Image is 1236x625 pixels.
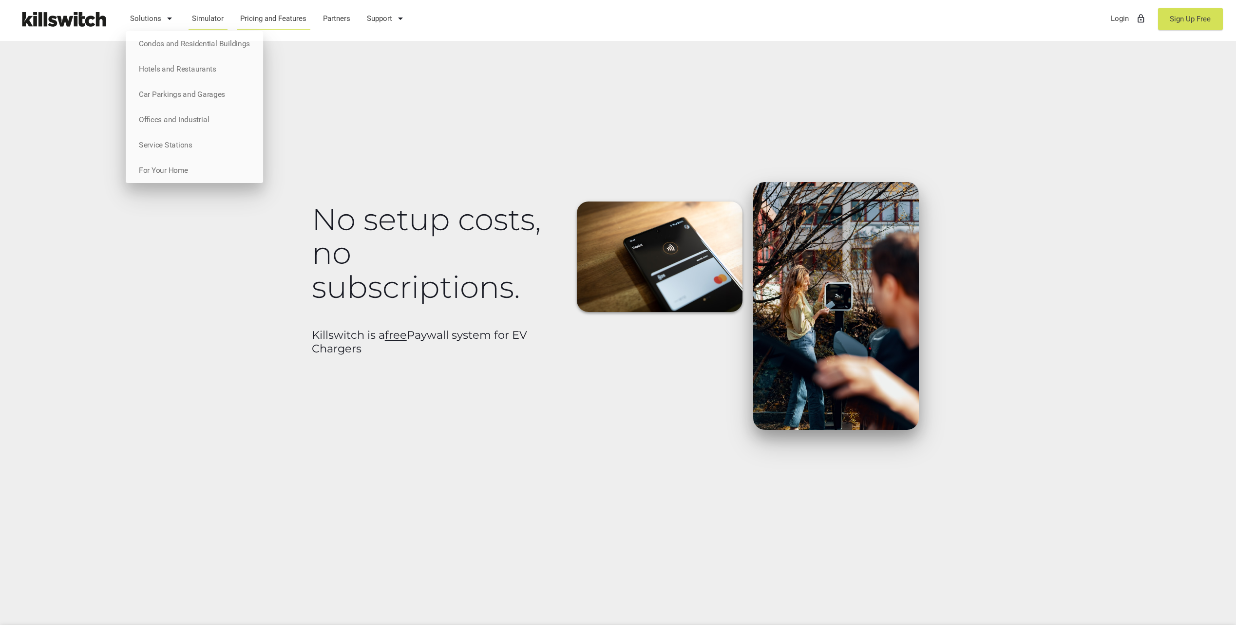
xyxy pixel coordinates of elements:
[1158,8,1223,30] a: Sign Up Free
[188,6,228,31] a: Simulator
[753,182,919,430] img: Couple using EV charger with integrated payments
[319,6,355,31] a: Partners
[236,6,311,31] a: Pricing and Features
[577,202,742,312] img: Mobile payments for EV Chargers
[130,31,258,56] a: Condos and Residential Buildings
[164,7,175,30] i: arrow_drop_down
[312,328,527,356] b: Killswitch is a Paywall system for EV Chargers
[1136,7,1146,30] i: lock_outline
[130,107,258,132] a: Offices and Industrial
[362,6,411,31] a: Support
[130,158,258,183] a: For Your Home
[126,6,180,31] a: Solutions
[385,328,407,342] u: free
[312,202,561,304] h1: No setup costs, no subscriptions.
[130,132,258,158] a: Service Stations
[1106,6,1151,31] a: Loginlock_outline
[130,56,258,82] a: Hotels and Restaurants
[15,7,112,31] img: Killswitch
[395,7,406,30] i: arrow_drop_down
[130,82,258,107] a: Car Parkings and Garages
